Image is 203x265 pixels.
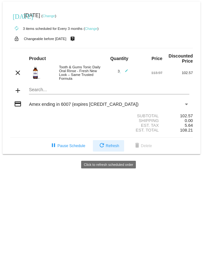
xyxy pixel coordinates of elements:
img: Single-New-Tonic-Bottle.png [29,66,42,79]
div: 102.57 [162,113,193,118]
mat-icon: live_help [69,35,76,43]
mat-icon: pause [50,142,57,150]
mat-icon: autorenew [13,25,20,32]
span: 108.21 [180,128,193,132]
input: Search... [29,87,189,92]
div: Tooth & Gums Tonic Daily Oral Rinse - Fresh New Look – Same Trusted Formula [56,65,101,80]
mat-select: Payment Method [29,102,189,107]
small: Changeable before [DATE] [24,37,66,41]
mat-icon: [DATE] [13,12,20,20]
span: Amex ending in 6007 (expires [CREDIT_CARD_DATA]) [29,102,138,107]
span: 5.64 [185,123,193,128]
small: ( ) [41,14,56,18]
button: Refresh [93,140,124,152]
mat-icon: add [14,87,22,94]
div: Est. Total [101,128,162,132]
button: Delete [128,140,157,152]
span: 3 [118,69,129,73]
small: ( ) [84,27,99,31]
strong: Quantity [110,56,128,61]
div: Subtotal [101,113,162,118]
mat-icon: refresh [98,142,106,150]
span: Delete [133,144,152,148]
div: Est. Tax [101,123,162,128]
mat-icon: delete [133,142,141,150]
div: 113.97 [132,71,163,75]
span: Pause Schedule [50,144,85,148]
mat-icon: clear [14,69,22,77]
mat-icon: lock_open [13,35,20,43]
div: 102.57 [162,71,193,75]
span: 0.00 [185,118,193,123]
span: Refresh [98,144,119,148]
strong: Discounted Price [169,53,193,64]
mat-icon: credit_card [14,100,22,108]
a: Change [85,27,97,31]
div: Shipping [101,118,162,123]
button: Pause Schedule [45,140,90,152]
mat-icon: edit [121,69,128,77]
small: 3 items scheduled for Every 3 months [10,27,82,31]
strong: Product [29,56,46,61]
a: Change [43,14,55,18]
strong: Price [151,56,162,61]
